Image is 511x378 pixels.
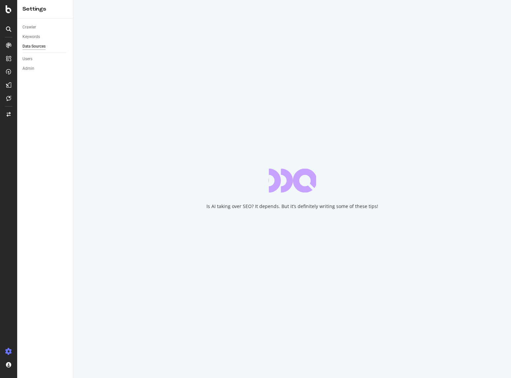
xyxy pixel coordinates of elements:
div: Admin [22,65,34,72]
div: Crawler [22,24,36,31]
a: Crawler [22,24,68,31]
div: animation [269,169,316,192]
div: Data Sources [22,43,46,50]
div: Settings [22,5,68,13]
a: Admin [22,65,68,72]
a: Data Sources [22,43,68,50]
a: Users [22,56,68,63]
div: Keywords [22,33,40,40]
a: Keywords [22,33,68,40]
div: Is AI taking over SEO? It depends. But it’s definitely writing some of these tips! [206,203,378,210]
div: Users [22,56,32,63]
